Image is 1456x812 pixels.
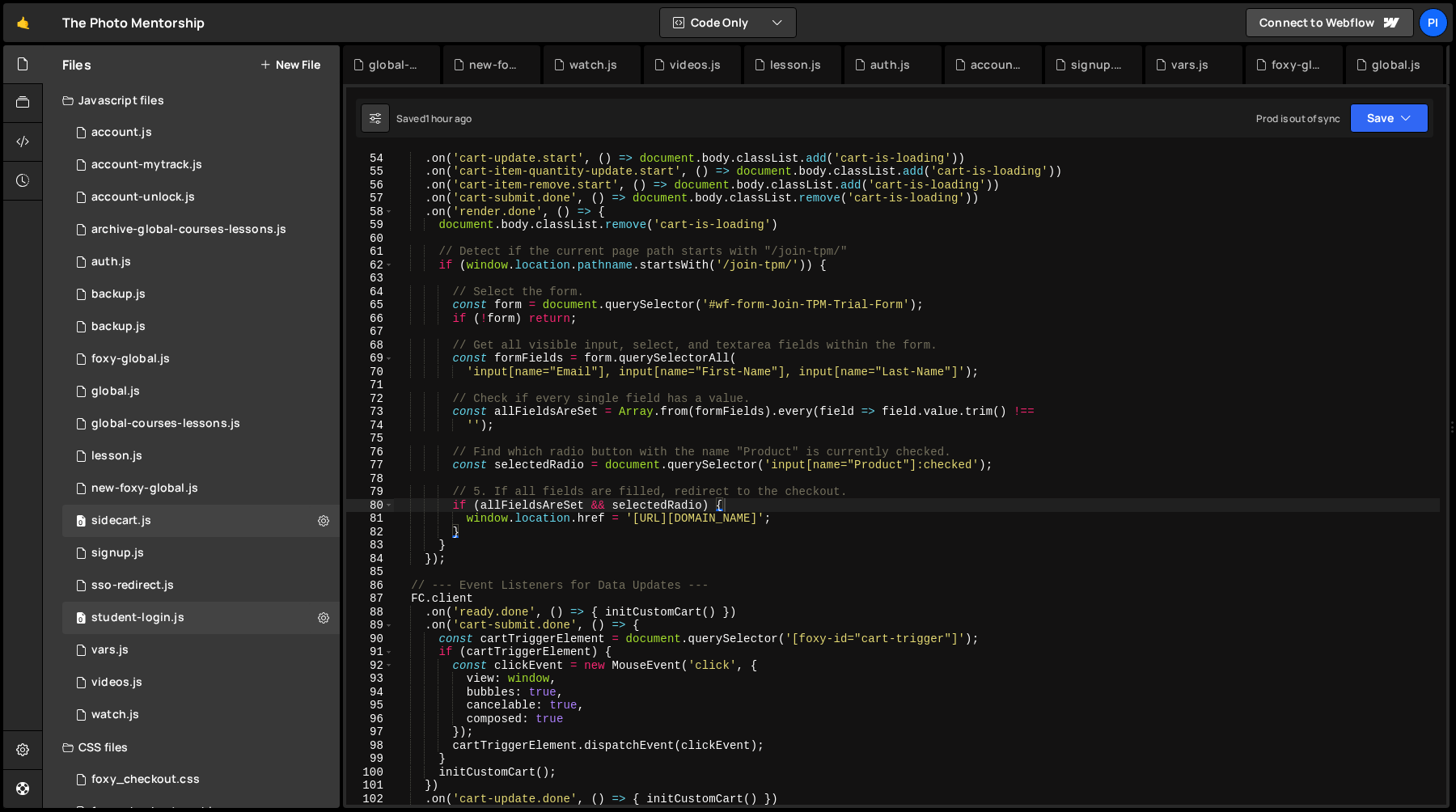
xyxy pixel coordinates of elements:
a: 🤙 [3,3,43,42]
div: 63 [346,272,394,285]
div: 13533/40053.js [62,472,340,505]
span: 0 [76,516,86,529]
h2: Files [62,56,91,74]
div: 86 [346,579,394,593]
div: lesson.js [770,57,821,73]
div: 13533/35292.js [62,408,340,440]
div: 76 [346,446,394,459]
div: 66 [346,312,394,326]
button: Save [1350,104,1428,133]
div: Javascript files [43,84,340,116]
div: 58 [346,205,394,219]
div: 75 [346,432,394,446]
div: backup.js [91,287,146,302]
div: 83 [346,539,394,552]
div: 1 hour ago [425,112,472,125]
div: 102 [346,793,394,806]
div: 13533/34219.js [62,343,340,375]
div: global.js [91,384,140,399]
div: The Photo Mentorship [62,13,205,32]
div: account.js [91,125,152,140]
div: 78 [346,472,394,486]
div: auth.js [870,57,910,73]
div: new-foxy-global.js [469,57,521,73]
div: 60 [346,232,394,246]
div: 84 [346,552,394,566]
div: student-login.js [91,611,184,625]
div: 73 [346,405,394,419]
div: 80 [346,499,394,513]
div: account.js [971,57,1022,73]
div: 98 [346,739,394,753]
div: videos.js [670,57,721,73]
div: 57 [346,192,394,205]
div: signup.js [91,546,144,560]
div: backup.js [91,319,146,334]
div: global.js [1372,57,1420,73]
button: Code Only [660,8,796,37]
div: 13533/47004.js [62,569,340,602]
div: lesson.js [91,449,142,463]
div: account-mytrack.js [91,158,202,172]
div: foxy-global.js [1272,57,1323,73]
div: 90 [346,632,394,646]
div: 92 [346,659,394,673]
div: 67 [346,325,394,339]
div: foxy-global.js [91,352,170,366]
a: Pi [1419,8,1448,37]
div: sidecart.js [91,514,151,528]
div: 13533/34034.js [62,246,340,278]
div: 88 [346,606,394,620]
div: 99 [346,752,394,766]
div: archive-global-courses-lessons.js [91,222,286,237]
button: New File [260,58,320,71]
div: 55 [346,165,394,179]
div: auth.js [91,255,131,269]
div: 62 [346,259,394,273]
div: global-courses-lessons.js [369,57,421,73]
div: 93 [346,672,394,686]
div: 81 [346,512,394,526]
div: 72 [346,392,394,406]
div: 100 [346,766,394,780]
div: 13533/38978.js [62,634,340,666]
div: 61 [346,245,394,259]
div: 91 [346,645,394,659]
div: sso-redirect.js [91,578,174,593]
div: 54 [346,152,394,166]
div: 13533/35364.js [62,537,340,569]
div: 79 [346,485,394,499]
div: 56 [346,179,394,192]
div: 13533/45031.js [62,278,340,311]
div: Saved [396,112,472,125]
div: 13533/34220.js [62,116,340,149]
div: 13533/42246.js [62,666,340,699]
div: 96 [346,713,394,726]
div: 87 [346,592,394,606]
div: vars.js [91,643,129,658]
div: 13533/35472.js [62,440,340,472]
div: foxy_checkout.css [91,772,200,787]
div: 13533/45030.js [62,311,340,343]
div: 13533/38628.js [62,149,340,181]
div: 71 [346,379,394,392]
div: 69 [346,352,394,366]
div: global-courses-lessons.js [91,417,240,431]
div: 13533/43446.js [62,505,340,537]
div: 82 [346,526,394,539]
a: Connect to Webflow [1246,8,1414,37]
div: account-unlock.js [91,190,195,205]
div: 13533/43968.js [62,214,340,246]
div: vars.js [1171,57,1208,73]
div: 94 [346,686,394,700]
div: signup.js [1071,57,1123,73]
div: watch.js [569,57,617,73]
div: videos.js [91,675,142,690]
div: 70 [346,366,394,379]
div: CSS files [43,731,340,763]
div: 101 [346,779,394,793]
span: 0 [76,613,86,626]
div: 74 [346,419,394,433]
div: 85 [346,565,394,579]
